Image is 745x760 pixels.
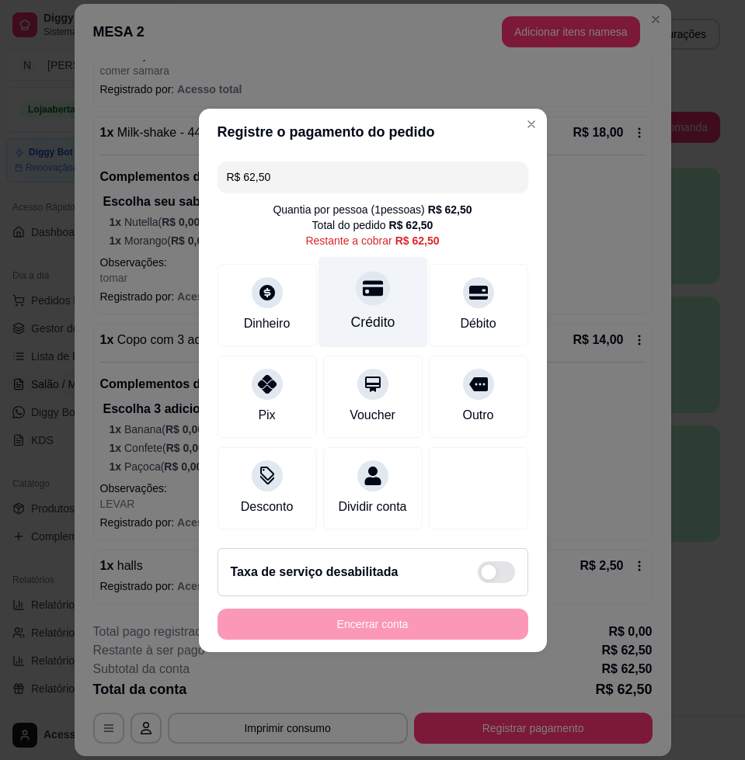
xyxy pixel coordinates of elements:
[305,233,439,248] div: Restante a cobrar
[241,498,294,516] div: Desconto
[258,406,275,425] div: Pix
[312,217,433,233] div: Total do pedido
[462,406,493,425] div: Outro
[460,314,496,333] div: Débito
[338,498,406,516] div: Dividir conta
[519,112,544,137] button: Close
[395,233,440,248] div: R$ 62,50
[350,406,395,425] div: Voucher
[231,563,399,581] h2: Taxa de serviço desabilitada
[389,217,433,233] div: R$ 62,50
[428,202,472,217] div: R$ 62,50
[350,312,395,332] div: Crédito
[244,314,291,333] div: Dinheiro
[199,109,547,155] header: Registre o pagamento do pedido
[273,202,472,217] div: Quantia por pessoa ( 1 pessoas)
[227,161,519,193] input: Ex.: hambúrguer de cordeiro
